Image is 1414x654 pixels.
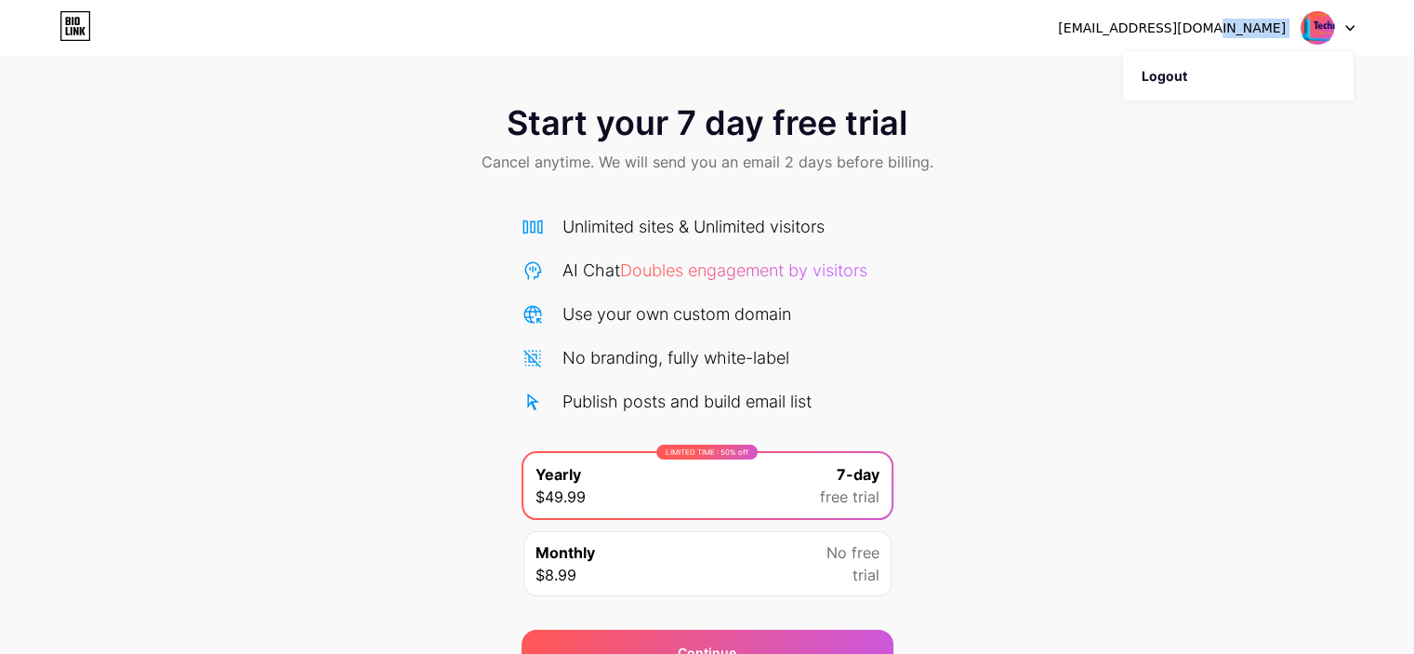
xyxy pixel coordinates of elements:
div: Publish posts and build email list [562,389,812,414]
div: [EMAIL_ADDRESS][DOMAIN_NAME] [1058,19,1286,38]
div: Unlimited sites & Unlimited visitors [562,214,825,239]
span: Yearly [535,463,581,486]
img: withutechnology2 [1300,10,1335,46]
span: No free [826,541,879,564]
span: free trial [820,486,879,508]
div: AI Chat [562,258,867,283]
li: Logout [1123,51,1354,101]
span: $49.99 [535,486,586,508]
div: Use your own custom domain [562,301,791,327]
span: trial [852,564,879,586]
div: LIMITED TIME : 50% off [656,445,758,460]
span: Start your 7 day free trial [507,104,907,141]
span: Cancel anytime. We will send you an email 2 days before billing. [482,151,933,173]
span: Doubles engagement by visitors [620,260,867,280]
span: 7-day [837,463,879,486]
span: Monthly [535,541,595,564]
span: $8.99 [535,564,576,586]
div: No branding, fully white-label [562,345,789,370]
